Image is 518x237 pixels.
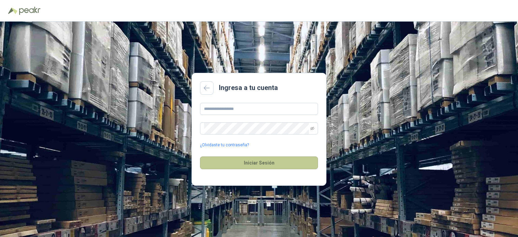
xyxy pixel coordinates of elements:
a: ¿Olvidaste tu contraseña? [200,142,249,148]
span: eye-invisible [310,126,314,130]
img: Logo [8,7,18,14]
button: Iniciar Sesión [200,156,318,169]
img: Peakr [19,7,40,15]
h2: Ingresa a tu cuenta [219,83,278,93]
